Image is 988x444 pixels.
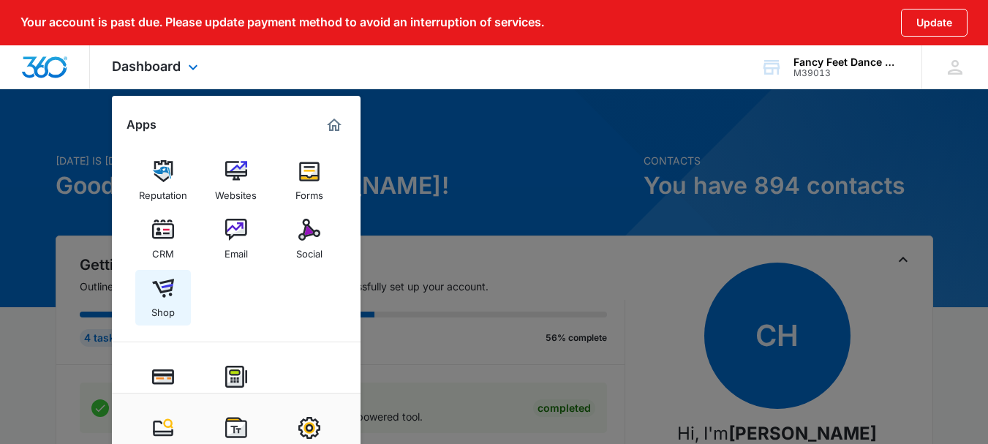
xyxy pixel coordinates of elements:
[295,182,323,201] div: Forms
[90,45,224,89] div: Dashboard
[20,15,544,29] p: Your account is past due. Please update payment method to avoid an interruption of services.
[139,182,187,201] div: Reputation
[151,299,175,318] div: Shop
[127,118,157,132] h2: Apps
[901,9,968,37] button: Update
[208,211,264,267] a: Email
[215,182,257,201] div: Websites
[208,358,264,414] a: POS
[112,59,181,74] span: Dashboard
[323,113,346,137] a: Marketing 360® Dashboard
[135,153,191,208] a: Reputation
[135,358,191,414] a: Payments
[793,68,900,78] div: account id
[282,211,337,267] a: Social
[135,211,191,267] a: CRM
[152,241,174,260] div: CRM
[282,153,337,208] a: Forms
[296,241,323,260] div: Social
[135,270,191,326] a: Shop
[208,153,264,208] a: Websites
[793,56,900,68] div: account name
[225,241,248,260] div: Email
[227,388,246,407] div: POS
[141,388,185,407] div: Payments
